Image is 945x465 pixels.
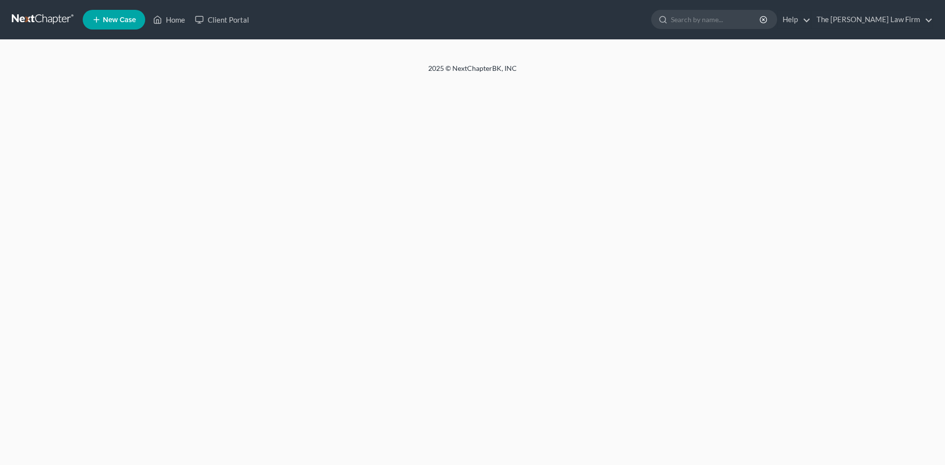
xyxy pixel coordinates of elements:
[148,11,190,29] a: Home
[812,11,933,29] a: The [PERSON_NAME] Law Firm
[671,10,761,29] input: Search by name...
[103,16,136,24] span: New Case
[192,63,753,81] div: 2025 © NextChapterBK, INC
[778,11,811,29] a: Help
[190,11,254,29] a: Client Portal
